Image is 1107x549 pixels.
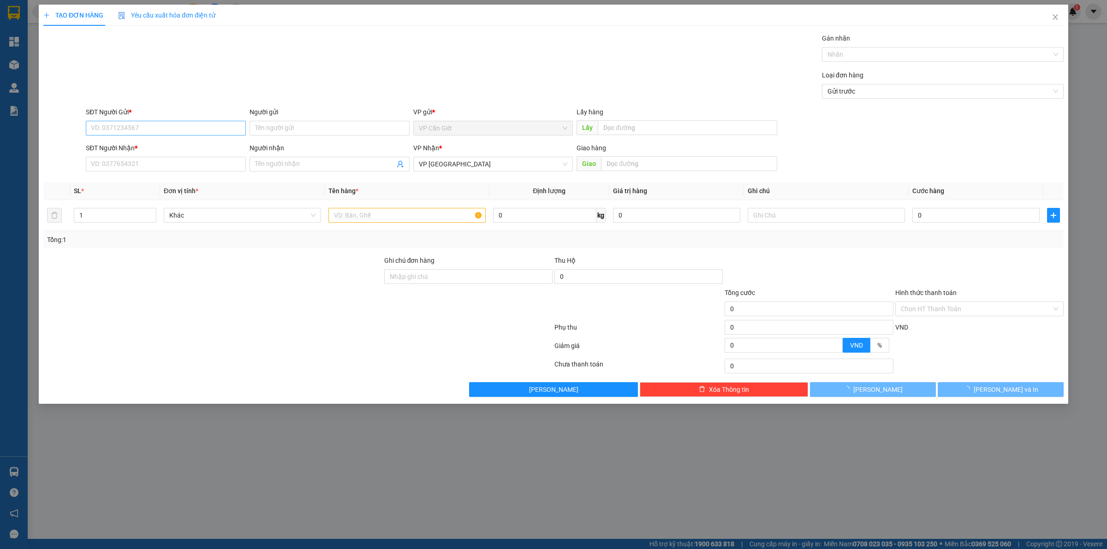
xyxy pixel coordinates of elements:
[912,187,944,195] span: Cước hàng
[1042,5,1068,30] button: Close
[118,12,125,19] img: icon
[577,156,601,171] span: Giao
[1047,208,1060,223] button: plus
[577,144,606,152] span: Giao hàng
[709,384,749,395] span: Xóa Thông tin
[613,208,740,223] input: 0
[43,12,50,18] span: plus
[553,322,724,338] div: Phụ thu
[725,289,755,296] span: Tổng cước
[533,187,565,195] span: Định lượng
[964,386,974,392] span: loading
[47,208,62,223] button: delete
[419,157,568,171] span: VP Sài Gòn
[822,71,863,79] label: Loại đơn hàng
[384,257,435,264] label: Ghi chú đơn hàng
[974,384,1038,395] span: [PERSON_NAME] và In
[827,84,1058,98] span: Gửi trước
[1052,13,1059,21] span: close
[529,384,578,395] span: [PERSON_NAME]
[118,12,215,19] span: Yêu cầu xuất hóa đơn điện tử
[640,382,808,397] button: deleteXóa Thông tin
[469,382,637,397] button: [PERSON_NAME]
[598,120,777,135] input: Dọc đường
[577,108,603,116] span: Lấy hàng
[553,359,724,375] div: Chưa thanh toán
[601,156,777,171] input: Dọc đường
[250,107,410,117] div: Người gửi
[86,107,246,117] div: SĐT Người Gửi
[328,187,358,195] span: Tên hàng
[822,35,850,42] label: Gán nhãn
[744,182,909,200] th: Ghi chú
[250,143,410,153] div: Người nhận
[164,187,198,195] span: Đơn vị tính
[328,208,486,223] input: VD: Bàn, Ghế
[554,257,576,264] span: Thu Hộ
[1047,212,1059,219] span: plus
[699,386,705,393] span: delete
[843,386,853,392] span: loading
[47,235,427,245] div: Tổng: 1
[553,341,724,357] div: Giảm giá
[810,382,936,397] button: [PERSON_NAME]
[613,187,647,195] span: Giá trị hàng
[74,187,81,195] span: SL
[596,208,606,223] span: kg
[577,120,598,135] span: Lấy
[169,208,315,222] span: Khác
[748,208,905,223] input: Ghi Chú
[419,121,568,135] span: VP Cần Giờ
[877,342,882,349] span: %
[397,160,404,168] span: user-add
[850,342,863,349] span: VND
[895,289,957,296] label: Hình thức thanh toán
[43,12,103,19] span: TẠO ĐƠN HÀNG
[384,269,553,284] input: Ghi chú đơn hàng
[895,324,908,331] span: VND
[413,144,439,152] span: VP Nhận
[86,143,246,153] div: SĐT Người Nhận
[853,384,903,395] span: [PERSON_NAME]
[413,107,573,117] div: VP gửi
[938,382,1064,397] button: [PERSON_NAME] và In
